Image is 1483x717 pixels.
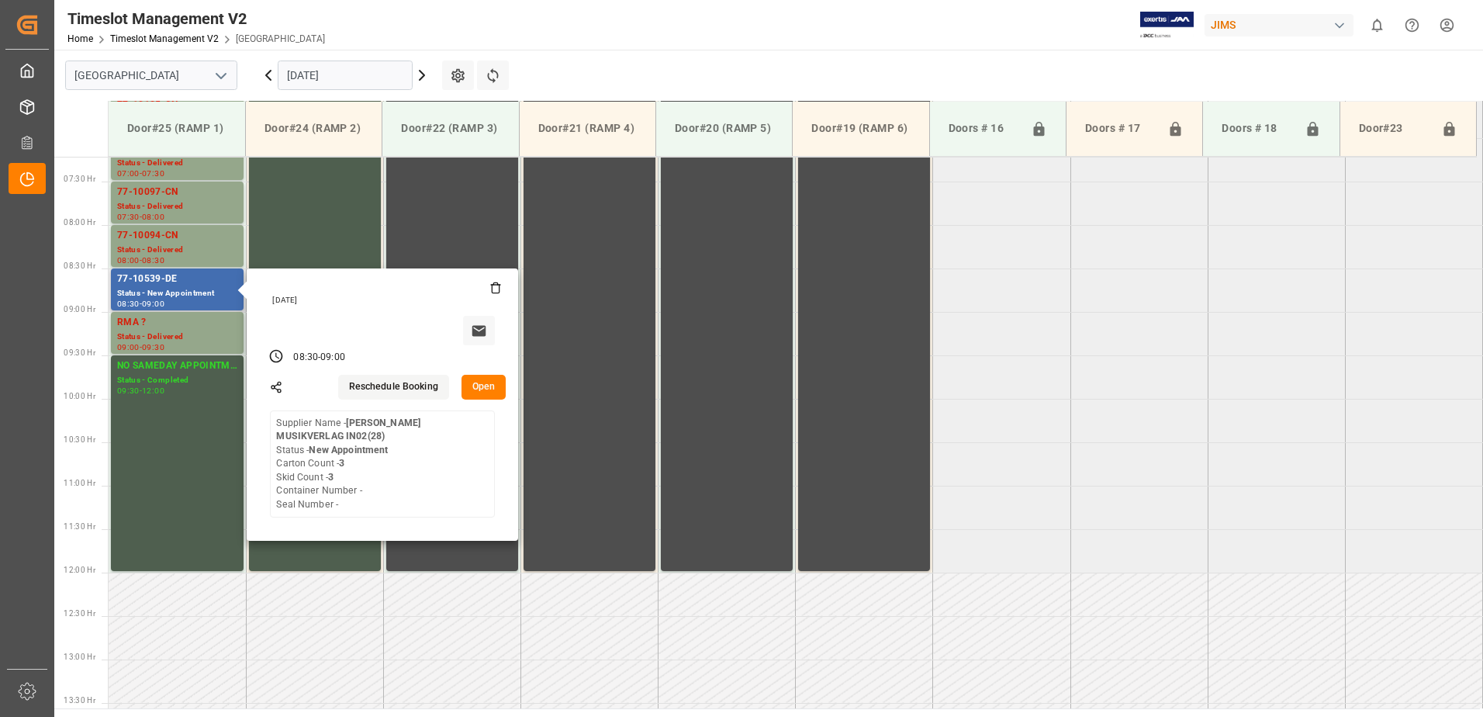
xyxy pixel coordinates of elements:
[140,387,142,394] div: -
[532,114,643,143] div: Door#21 (RAMP 4)
[64,609,95,618] span: 12:30 Hr
[117,228,237,244] div: 77-10094-CN
[67,33,93,44] a: Home
[64,175,95,183] span: 07:30 Hr
[1140,12,1194,39] img: Exertis%20JAM%20-%20Email%20Logo.jpg_1722504956.jpg
[121,114,233,143] div: Door#25 (RAMP 1)
[140,170,142,177] div: -
[117,185,237,200] div: 77-10097-CN
[320,351,345,365] div: 09:00
[117,170,140,177] div: 07:00
[64,566,95,574] span: 12:00 Hr
[267,295,501,306] div: [DATE]
[669,114,780,143] div: Door#20 (RAMP 5)
[293,351,318,365] div: 08:30
[117,157,237,170] div: Status - Delivered
[110,33,219,44] a: Timeslot Management V2
[142,213,164,220] div: 08:00
[140,300,142,307] div: -
[117,374,237,387] div: Status - Completed
[117,387,140,394] div: 09:30
[276,417,420,442] b: [PERSON_NAME] MUSIKVERLAG IN02(28)
[64,696,95,705] span: 13:30 Hr
[1353,114,1435,144] div: Door#23
[64,218,95,227] span: 08:00 Hr
[140,344,142,351] div: -
[64,653,95,661] span: 13:00 Hr
[278,61,413,90] input: DD.MM.YYYY
[117,331,237,344] div: Status - Delivered
[309,445,388,455] b: New Appointment
[338,375,449,400] button: Reschedule Booking
[117,287,237,300] div: Status - New Appointment
[117,200,237,213] div: Status - Delivered
[117,213,140,220] div: 07:30
[328,472,334,483] b: 3
[318,351,320,365] div: -
[117,272,237,287] div: 77-10539-DE
[142,387,164,394] div: 12:00
[64,392,95,400] span: 10:00 Hr
[1079,114,1161,144] div: Doors # 17
[67,7,325,30] div: Timeslot Management V2
[1205,10,1360,40] button: JIMS
[258,114,369,143] div: Door#24 (RAMP 2)
[1395,8,1429,43] button: Help Center
[461,375,506,400] button: Open
[117,315,237,331] div: RMA ?
[1215,114,1298,144] div: Doors # 18
[117,344,140,351] div: 09:00
[942,114,1025,144] div: Doors # 16
[1205,14,1353,36] div: JIMS
[805,114,916,143] div: Door#19 (RAMP 6)
[339,458,344,469] b: 3
[117,257,140,264] div: 08:00
[142,344,164,351] div: 09:30
[64,479,95,487] span: 11:00 Hr
[64,348,95,357] span: 09:30 Hr
[65,61,237,90] input: Type to search/select
[142,257,164,264] div: 08:30
[64,305,95,313] span: 09:00 Hr
[64,262,95,270] span: 08:30 Hr
[276,417,489,512] div: Supplier Name - Status - Carton Count - Skid Count - Container Number - Seal Number -
[140,257,142,264] div: -
[140,213,142,220] div: -
[142,300,164,307] div: 09:00
[64,435,95,444] span: 10:30 Hr
[117,358,237,374] div: NO SAMEDAY APPOINTMENT
[395,114,506,143] div: Door#22 (RAMP 3)
[64,522,95,531] span: 11:30 Hr
[142,170,164,177] div: 07:30
[117,244,237,257] div: Status - Delivered
[117,300,140,307] div: 08:30
[209,64,232,88] button: open menu
[1360,8,1395,43] button: show 0 new notifications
